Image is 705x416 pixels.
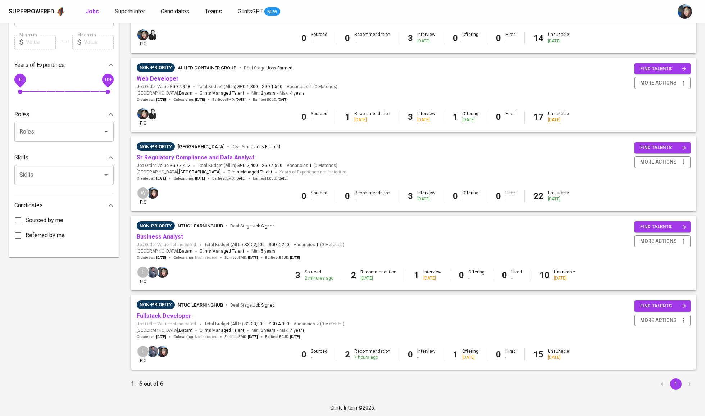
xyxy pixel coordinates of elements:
[640,302,686,310] span: find talents
[137,221,175,230] div: Pending Client’s Feedback
[264,8,280,15] span: NEW
[254,144,280,149] span: Jobs Farmed
[345,33,350,43] b: 0
[354,38,390,44] div: -
[137,266,149,279] div: F
[462,190,478,202] div: Offering
[197,163,282,169] span: Total Budget (All-In)
[311,348,327,361] div: Sourced
[14,198,114,213] div: Candidates
[315,321,319,327] span: 2
[137,97,166,102] span: Created at :
[156,334,166,339] span: [DATE]
[462,111,478,123] div: Offering
[137,248,192,255] span: [GEOGRAPHIC_DATA] ,
[305,269,333,281] div: Sourced
[511,269,522,281] div: Hired
[137,63,175,72] div: Pending Client’s Feedback, Sufficient Talents in Pipeline
[253,176,288,181] span: Earliest ECJD :
[468,269,485,281] div: Offering
[505,348,516,361] div: Hired
[505,38,516,44] div: -
[453,33,458,43] b: 0
[354,111,390,123] div: Recommendation
[9,8,54,16] div: Superpowered
[468,275,485,281] div: -
[311,117,327,123] div: -
[417,354,435,361] div: -
[354,348,390,361] div: Recommendation
[301,191,306,201] b: 0
[290,328,305,333] span: 7 years
[462,354,478,361] div: [DATE]
[238,7,280,16] a: GlintsGPT NEW
[179,327,192,334] span: Batam
[137,142,175,151] div: Sufficient Talents in Pipeline
[634,221,691,232] button: find talents
[640,158,677,167] span: more actions
[308,84,312,90] span: 2
[195,97,205,102] span: [DATE]
[670,378,682,390] button: page 1
[279,91,305,96] span: Max.
[19,77,21,82] span: 0
[345,112,350,122] b: 1
[634,77,691,89] button: more actions
[224,334,258,339] span: Earliest EMD :
[266,321,267,327] span: -
[115,7,146,16] a: Superhunter
[178,223,223,229] span: NTUC LearningHub
[170,84,190,90] span: SGD 4,968
[253,97,288,102] span: Earliest ECJD :
[137,312,191,319] a: Fullstack Developer
[228,169,272,175] span: Glints Managed Talent
[212,97,246,102] span: Earliest EMD :
[137,163,190,169] span: Job Order Value
[261,91,276,96] span: 2 years
[311,196,327,202] div: -
[147,108,158,119] img: medwi@glints.com
[502,270,507,280] b: 0
[212,176,246,181] span: Earliest EMD :
[137,143,175,150] span: Non-Priority
[417,111,435,123] div: Interview
[634,315,691,326] button: more actions
[251,249,276,254] span: Min.
[360,269,396,281] div: Recommendation
[554,269,575,281] div: Unsuitable
[253,303,275,308] span: Job Signed
[423,269,441,281] div: Interview
[548,190,569,202] div: Unsuitable
[505,32,516,44] div: Hired
[354,354,390,361] div: 7 hours ago
[554,275,575,281] div: [DATE]
[137,176,166,181] span: Created at :
[248,255,258,260] span: [DATE]
[204,321,289,327] span: Total Budget (All-In)
[408,349,413,360] b: 0
[137,28,149,47] div: pic
[417,38,435,44] div: [DATE]
[147,267,158,278] img: jhon@glints.com
[195,334,217,339] span: Not indicated
[290,255,300,260] span: [DATE]
[86,8,99,15] b: Jobs
[14,150,114,165] div: Skills
[278,97,288,102] span: [DATE]
[137,327,192,334] span: [GEOGRAPHIC_DATA] ,
[345,349,350,360] b: 2
[453,349,458,360] b: 1
[14,58,114,72] div: Years of Experience
[14,107,114,122] div: Roles
[173,97,205,102] span: Onboarding :
[161,7,191,16] a: Candidates
[101,170,111,180] button: Open
[200,328,244,333] span: Glints Managed Talent
[354,196,390,202] div: -
[173,334,217,339] span: Onboarding :
[453,112,458,122] b: 1
[251,328,276,333] span: Min.
[236,97,246,102] span: [DATE]
[301,112,306,122] b: 0
[137,108,149,119] img: diazagista@glints.com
